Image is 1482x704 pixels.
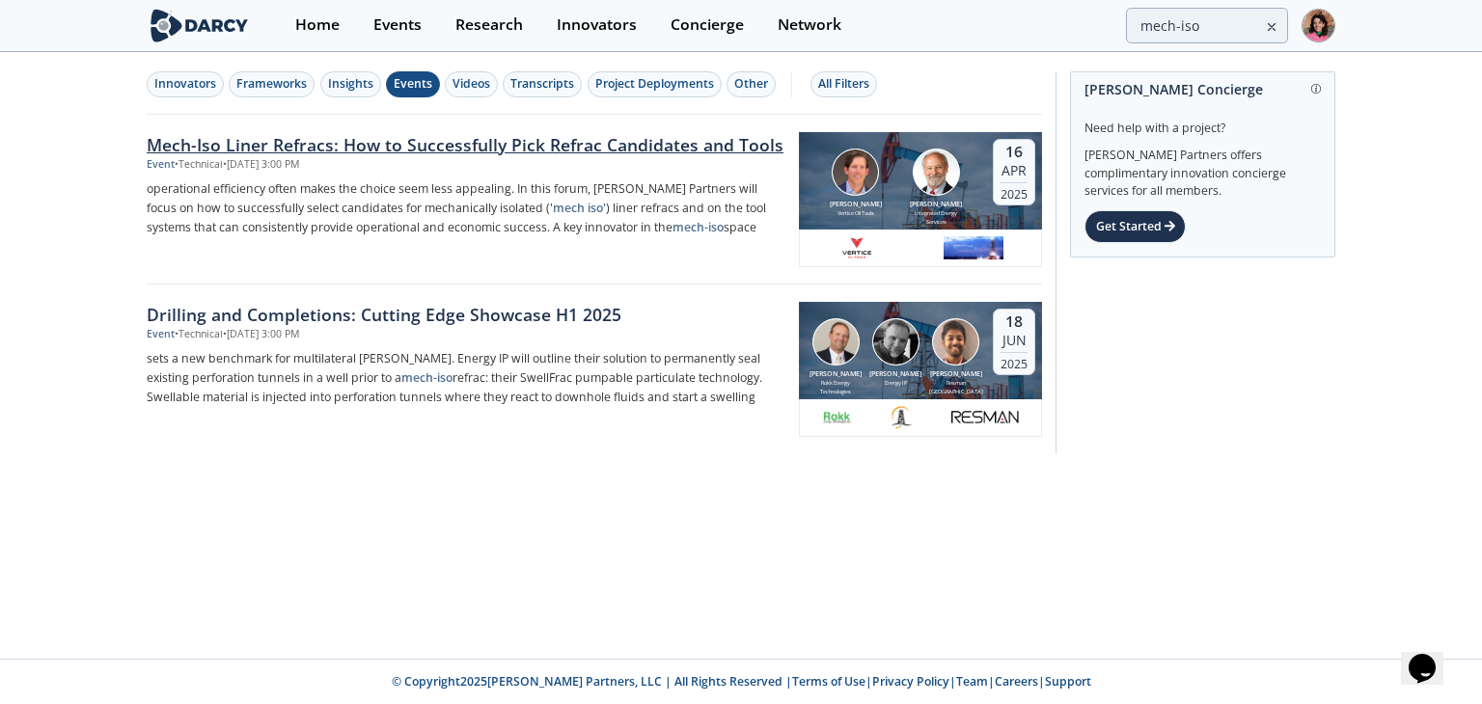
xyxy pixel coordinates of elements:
button: Other [727,71,776,97]
a: Mech-Iso Liner Refracs: How to Successfully Pick Refrac Candidates and Tools Event •Technical•[DA... [147,115,1042,284]
div: Research [455,17,523,33]
button: Frameworks [229,71,315,97]
img: logo-wide.svg [147,9,252,42]
div: [PERSON_NAME] Concierge [1084,72,1321,106]
a: Privacy Policy [872,673,949,690]
button: Transcripts [503,71,582,97]
button: All Filters [810,71,877,97]
img: integrated-energy-services.com.png [943,236,1005,259]
div: Event [147,157,175,173]
div: Apr [1001,162,1028,179]
div: 2025 [1001,182,1028,202]
button: Videos [445,71,498,97]
div: Need help with a project? [1084,106,1321,137]
div: Network [778,17,841,33]
div: Rokk Energy Technologies [806,379,865,395]
div: Jun [1001,332,1028,349]
div: [PERSON_NAME] [906,200,966,210]
img: Steve Wehrenberg [872,318,919,366]
a: Terms of Use [792,673,865,690]
div: Get Started [1084,210,1186,243]
div: [PERSON_NAME] [926,369,986,380]
img: Partho Giri [932,318,979,366]
div: Frameworks [236,75,307,93]
div: Videos [453,75,490,93]
a: Team [956,673,988,690]
div: Resman [GEOGRAPHIC_DATA] [926,379,986,395]
img: Robert Barba [913,149,960,196]
img: Alex Goodwin [832,149,879,196]
img: 550fe4b7-ca22-4ef2-b704-6824e271b886 [822,406,853,429]
div: Insights [328,75,373,93]
div: 18 [1001,312,1028,332]
input: Advanced Search [1126,8,1288,43]
img: Profile [1302,9,1335,42]
div: Event [147,327,175,342]
img: information.svg [1311,84,1322,95]
div: Innovators [557,17,637,33]
p: operational efficiency often makes the choice seem less appealing. In this forum, [PERSON_NAME] P... [147,179,785,237]
div: Project Deployments [595,75,714,93]
a: Careers [995,673,1038,690]
strong: mech-iso [672,219,724,235]
img: d137f56c-6b4a-47a9-924a-a240c48e401f [891,406,915,429]
div: Events [394,75,432,93]
div: 16 [1001,143,1028,162]
p: sets a new benchmark for multilateral [PERSON_NAME]. Energy IP will outline their solution to per... [147,349,785,407]
div: [PERSON_NAME] [865,369,925,380]
button: Innovators [147,71,224,97]
div: Concierge [671,17,744,33]
div: [PERSON_NAME] Partners offers complimentary innovation concierge services for all members. [1084,137,1321,201]
img: 1610079823910-verticeoiltools.png [836,236,878,259]
div: • Technical • [DATE] 3:00 PM [175,157,299,173]
div: [PERSON_NAME] [826,200,886,210]
a: Drilling and Completions: Cutting Edge Showcase H1 2025 Event •Technical•[DATE] 3:00 PM sets a ne... [147,284,1042,453]
strong: mech iso' [553,200,606,216]
div: [PERSON_NAME] [806,369,865,380]
div: 2025 [1001,352,1028,371]
div: Integrated Energy Services [906,209,966,226]
div: • Technical • [DATE] 3:00 PM [175,327,299,342]
a: Support [1045,673,1091,690]
p: © Copyright 2025 [PERSON_NAME] Partners, LLC | All Rights Reserved | | | | | [27,673,1455,690]
div: Events [373,17,422,33]
iframe: chat widget [1401,627,1463,685]
button: Project Deployments [588,71,722,97]
div: Vertice Oil Tools [826,209,886,217]
button: Insights [320,71,381,97]
div: All Filters [818,75,869,93]
div: Other [734,75,768,93]
div: Innovators [154,75,216,93]
img: 1649164870071-resman%20logo.png [951,406,1019,429]
div: Mech-Iso Liner Refracs: How to Successfully Pick Refrac Candidates and Tools [147,132,785,157]
strong: mech-iso [401,369,453,386]
img: Dan Themig [812,318,860,366]
div: Transcripts [510,75,574,93]
div: Energy IP [865,379,925,387]
div: Drilling and Completions: Cutting Edge Showcase H1 2025 [147,302,785,327]
button: Events [386,71,440,97]
div: Home [295,17,340,33]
